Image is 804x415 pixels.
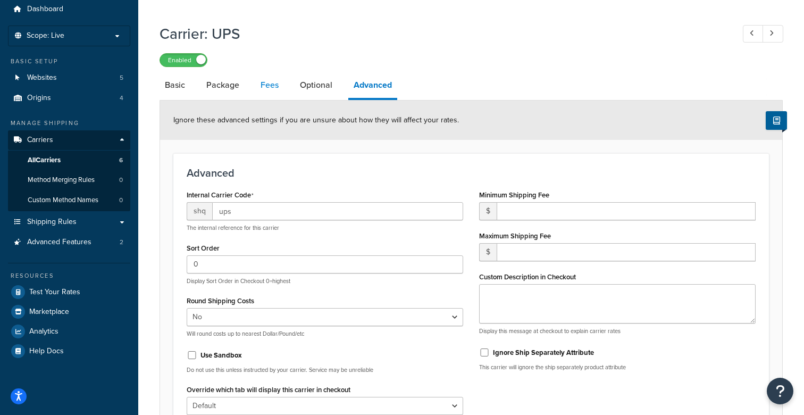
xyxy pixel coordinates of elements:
a: Shipping Rules [8,212,130,232]
p: Display Sort Order in Checkout 0=highest [187,277,463,285]
span: 0 [119,196,123,205]
label: Round Shipping Costs [187,297,254,305]
div: Resources [8,271,130,280]
span: Method Merging Rules [28,176,95,185]
a: Carriers [8,130,130,150]
p: The internal reference for this carrier [187,224,463,232]
span: shq [187,202,212,220]
button: Open Resource Center [767,378,793,404]
a: Custom Method Names0 [8,190,130,210]
li: Custom Method Names [8,190,130,210]
label: Custom Description in Checkout [479,273,576,281]
button: Show Help Docs [766,111,787,130]
span: $ [479,243,497,261]
a: Optional [295,72,338,98]
span: Origins [27,94,51,103]
a: Help Docs [8,342,130,361]
li: Advanced Features [8,233,130,252]
span: Scope: Live [27,31,64,40]
span: Advanced Features [27,238,91,247]
a: Previous Record [743,25,764,43]
span: Test Your Rates [29,288,80,297]
h3: Advanced [187,167,756,179]
a: Advanced [348,72,397,100]
li: Carriers [8,130,130,211]
label: Sort Order [187,244,220,252]
div: Basic Setup [8,57,130,66]
a: Next Record [763,25,783,43]
span: Carriers [27,136,53,145]
label: Maximum Shipping Fee [479,232,551,240]
label: Internal Carrier Code [187,191,254,200]
li: Origins [8,88,130,108]
span: Help Docs [29,347,64,356]
a: Marketplace [8,302,130,321]
h1: Carrier: UPS [160,23,723,44]
li: Websites [8,68,130,88]
a: Package [201,72,245,98]
span: 4 [120,94,123,103]
span: Marketplace [29,308,69,317]
span: Websites [27,73,57,82]
span: Custom Method Names [28,196,98,205]
span: 5 [120,73,123,82]
li: Method Merging Rules [8,170,130,190]
label: Ignore Ship Separately Attribute [493,348,594,358]
a: Basic [160,72,190,98]
span: 6 [119,156,123,165]
p: Display this message at checkout to explain carrier rates [479,327,756,335]
p: Do not use this unless instructed by your carrier. Service may be unreliable [187,366,463,374]
span: Dashboard [27,5,63,14]
span: 0 [119,176,123,185]
label: Minimum Shipping Fee [479,191,549,199]
a: Origins4 [8,88,130,108]
span: All Carriers [28,156,61,165]
a: Advanced Features2 [8,233,130,252]
span: Shipping Rules [27,218,77,227]
a: Analytics [8,322,130,341]
a: AllCarriers6 [8,151,130,170]
span: Analytics [29,327,58,336]
div: Manage Shipping [8,119,130,128]
label: Enabled [160,54,207,67]
label: Use Sandbox [200,351,242,360]
p: This carrier will ignore the ship separately product attribute [479,363,756,371]
span: 2 [120,238,123,247]
a: Fees [255,72,284,98]
label: Override which tab will display this carrier in checkout [187,386,350,394]
span: $ [479,202,497,220]
a: Method Merging Rules0 [8,170,130,190]
span: Ignore these advanced settings if you are unsure about how they will affect your rates. [173,114,459,126]
a: Test Your Rates [8,283,130,302]
p: Will round costs up to nearest Dollar/Pound/etc [187,330,463,338]
a: Websites5 [8,68,130,88]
